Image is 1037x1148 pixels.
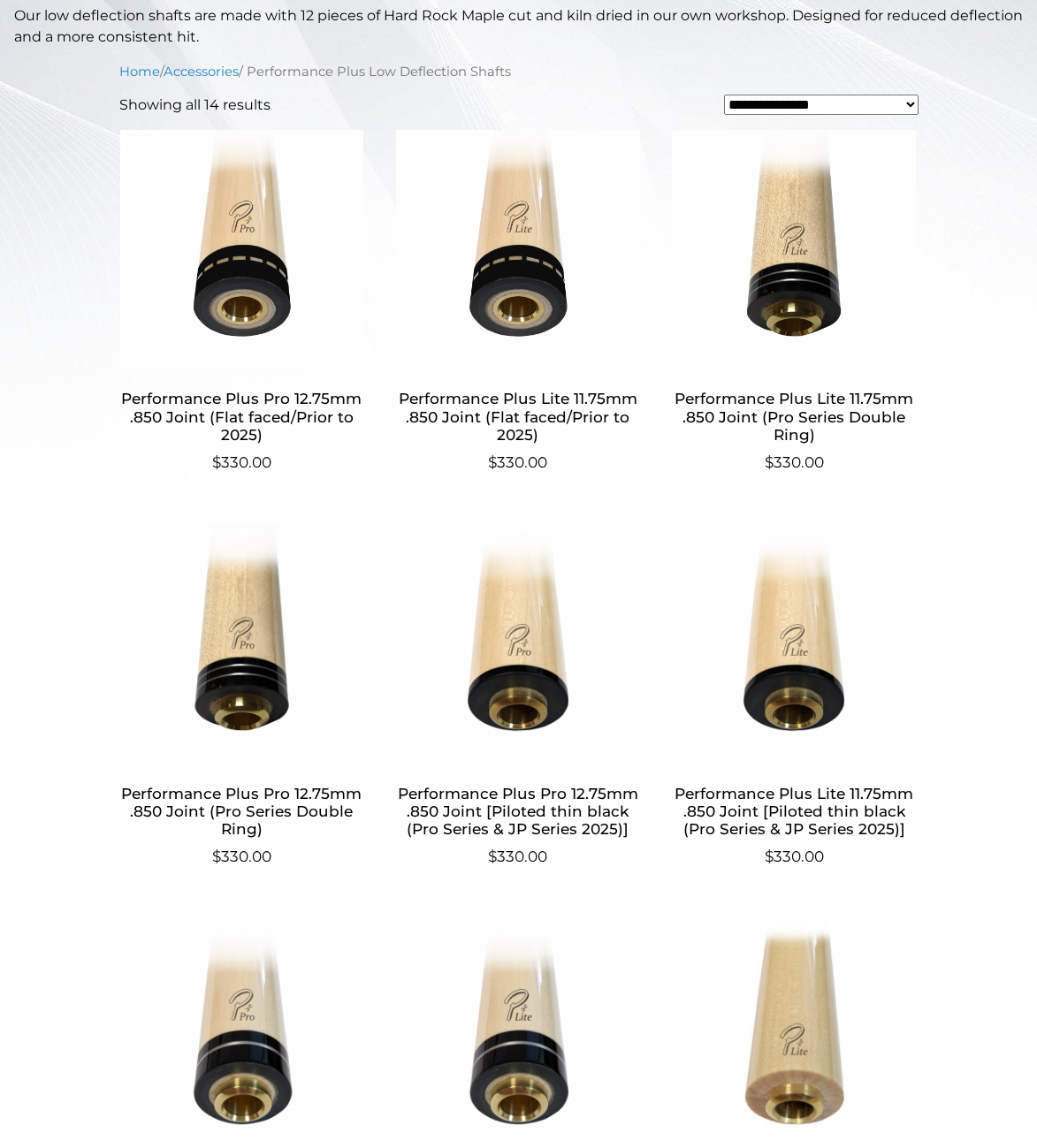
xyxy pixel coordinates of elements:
[119,62,919,81] nav: Breadcrumb
[765,453,774,471] span: $
[488,848,497,865] span: $
[488,453,547,471] bdi: 330.00
[724,95,919,115] select: Shop order
[212,453,271,471] bdi: 330.00
[212,453,221,471] span: $
[488,848,547,865] bdi: 330.00
[395,524,641,869] a: Performance Plus Pro 12.75mm .850 Joint [Piloted thin black (Pro Series & JP Series 2025)] $330.00
[765,848,774,865] span: $
[212,848,271,865] bdi: 330.00
[765,453,824,471] bdi: 330.00
[119,130,365,369] img: Performance Plus Pro 12.75mm .850 Joint (Flat faced/Prior to 2025)
[119,524,365,869] a: Performance Plus Pro 12.75mm .850 Joint (Pro Series Double Ring) $330.00
[671,524,917,763] img: Performance Plus Lite 11.75mm .850 Joint [Piloted thin black (Pro Series & JP Series 2025)]
[671,130,917,475] a: Performance Plus Lite 11.75mm .850 Joint (Pro Series Double Ring) $330.00
[671,130,917,369] img: Performance Plus Lite 11.75mm .850 Joint (Pro Series Double Ring)
[119,64,160,80] a: Home
[395,383,641,452] h2: Performance Plus Lite 11.75mm .850 Joint (Flat faced/Prior to 2025)
[119,130,365,475] a: Performance Plus Pro 12.75mm .850 Joint (Flat faced/Prior to 2025) $330.00
[14,5,1023,48] p: Our low deflection shafts are made with 12 pieces of Hard Rock Maple cut and kiln dried in our ow...
[671,777,917,846] h2: Performance Plus Lite 11.75mm .850 Joint [Piloted thin black (Pro Series & JP Series 2025)]
[671,524,917,869] a: Performance Plus Lite 11.75mm .850 Joint [Piloted thin black (Pro Series & JP Series 2025)] $330.00
[119,383,365,452] h2: Performance Plus Pro 12.75mm .850 Joint (Flat faced/Prior to 2025)
[395,777,641,846] h2: Performance Plus Pro 12.75mm .850 Joint [Piloted thin black (Pro Series & JP Series 2025)]
[395,524,641,763] img: Performance Plus Pro 12.75mm .850 Joint [Piloted thin black (Pro Series & JP Series 2025)]
[765,848,824,865] bdi: 330.00
[119,95,271,116] p: Showing all 14 results
[164,64,239,80] a: Accessories
[395,130,641,369] img: Performance Plus Lite 11.75mm .850 Joint (Flat faced/Prior to 2025)
[119,524,365,763] img: Performance Plus Pro 12.75mm .850 Joint (Pro Series Double Ring)
[671,383,917,452] h2: Performance Plus Lite 11.75mm .850 Joint (Pro Series Double Ring)
[395,130,641,475] a: Performance Plus Lite 11.75mm .850 Joint (Flat faced/Prior to 2025) $330.00
[212,848,221,865] span: $
[488,453,497,471] span: $
[119,777,365,846] h2: Performance Plus Pro 12.75mm .850 Joint (Pro Series Double Ring)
